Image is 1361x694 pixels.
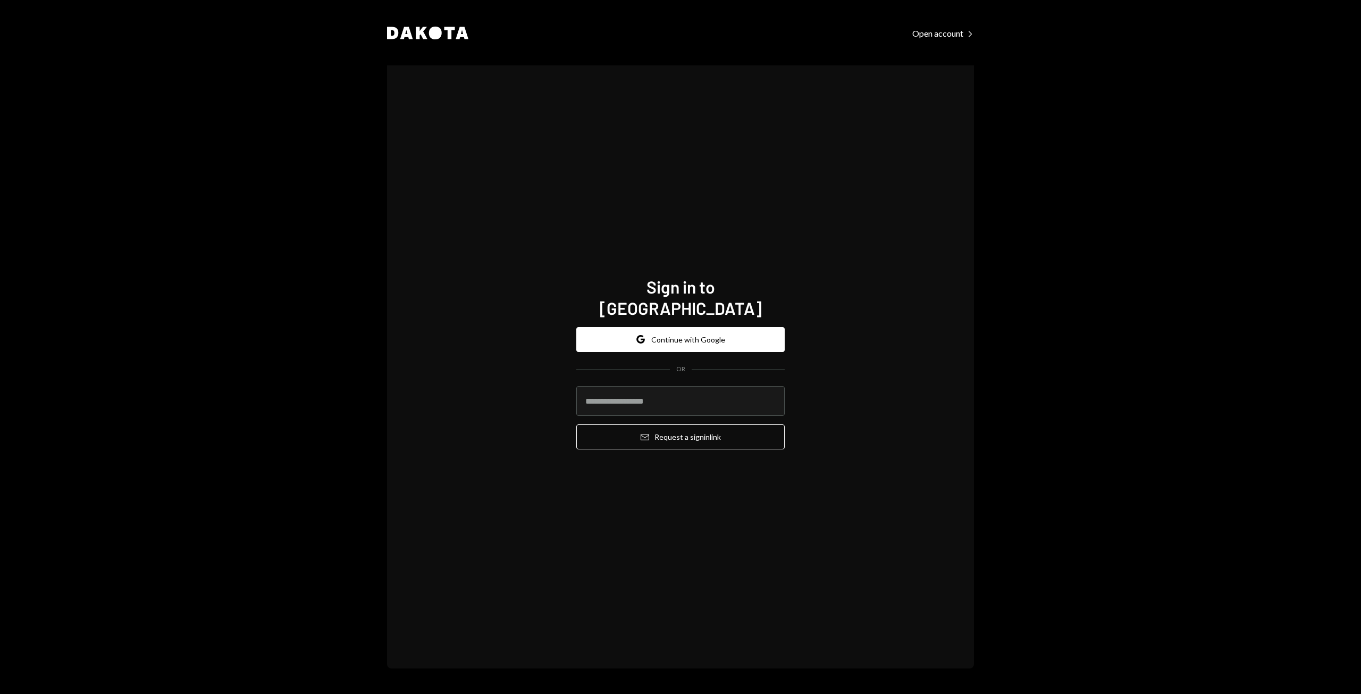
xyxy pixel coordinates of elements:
[576,276,785,319] h1: Sign in to [GEOGRAPHIC_DATA]
[576,327,785,352] button: Continue with Google
[676,365,685,374] div: OR
[912,28,974,39] div: Open account
[912,27,974,39] a: Open account
[576,424,785,449] button: Request a signinlink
